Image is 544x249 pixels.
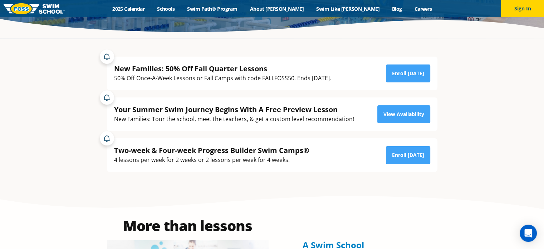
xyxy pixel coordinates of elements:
div: Two-week & Four-week Progress Builder Swim Camps® [114,145,309,155]
a: Swim Path® Program [181,5,244,12]
a: 2025 Calendar [106,5,151,12]
a: Enroll [DATE] [386,146,430,164]
h2: More than lessons [107,219,269,233]
a: Schools [151,5,181,12]
a: Enroll [DATE] [386,64,430,82]
div: 4 lessons per week for 2 weeks or 2 lessons per week for 4 weeks. [114,155,309,165]
div: 50% Off Once-A-Week Lessons or Fall Camps with code FALLFOSS50. Ends [DATE]. [114,73,331,83]
a: View Availability [377,105,430,123]
div: New Families: 50% Off Fall Quarter Lessons [114,64,331,73]
div: New Families: Tour the school, meet the teachers, & get a custom level recommendation! [114,114,354,124]
div: Open Intercom Messenger [520,225,537,242]
a: About [PERSON_NAME] [244,5,310,12]
img: FOSS Swim School Logo [4,3,65,14]
div: Your Summer Swim Journey Begins With A Free Preview Lesson [114,105,354,114]
a: Swim Like [PERSON_NAME] [310,5,386,12]
a: Careers [408,5,438,12]
a: Blog [386,5,408,12]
